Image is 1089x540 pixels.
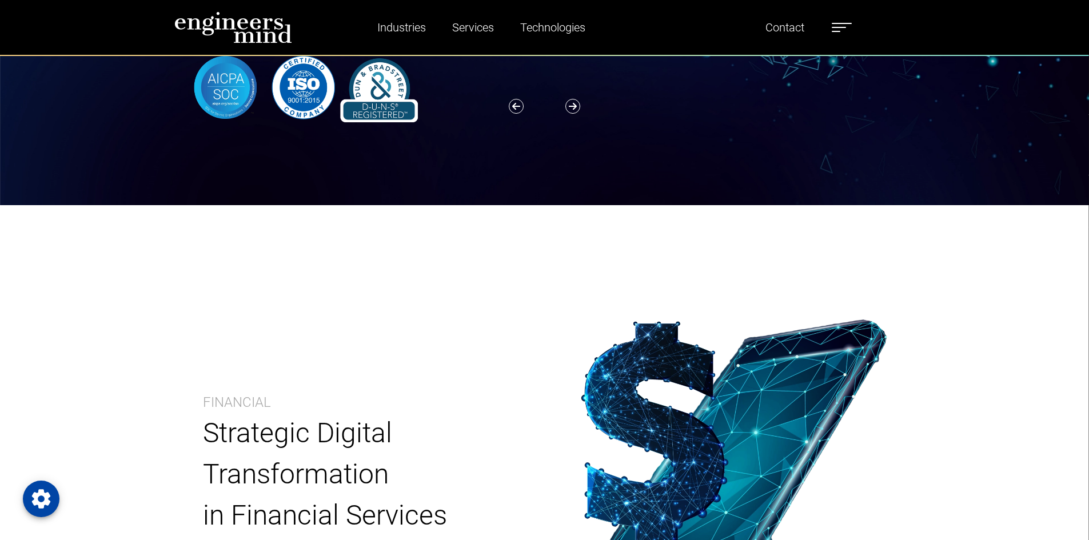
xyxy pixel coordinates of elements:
img: banner-logo [181,53,424,122]
a: Contact [761,14,809,41]
a: Industries [373,14,430,41]
img: logo [174,11,292,43]
p: Financial [203,392,271,413]
a: Services [448,14,498,41]
p: in Financial Services [203,495,516,536]
a: Technologies [516,14,590,41]
p: Strategic Digital Transformation [203,413,516,495]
